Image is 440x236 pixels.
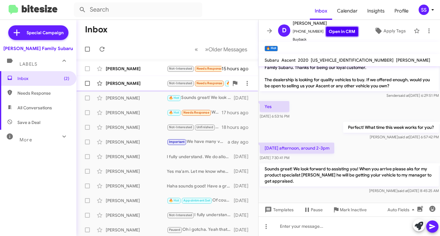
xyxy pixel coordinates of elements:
[258,204,299,215] button: Templates
[343,122,439,133] p: Perfect! What time this week works for you?
[195,45,198,53] span: «
[362,2,390,20] a: Insights
[169,125,193,129] span: Not-Interested
[340,204,367,215] span: Mark Inactive
[8,25,68,40] a: Special Campaign
[293,27,358,36] span: [PHONE_NUMBER]
[167,65,222,72] div: And they had a moonroof with Alpine green
[169,67,193,71] span: Not-Interested
[387,204,417,215] span: Auto Fields
[369,188,439,193] span: [PERSON_NAME] [DATE] 8:45:25 AM
[398,188,408,193] span: said at
[106,95,167,101] div: [PERSON_NAME]
[106,154,167,160] div: [PERSON_NAME]
[293,36,358,42] span: Buyback
[413,5,433,15] button: SS
[265,46,278,51] small: 🔥 Hot
[228,139,253,145] div: a day ago
[282,26,287,35] span: D
[106,110,167,116] div: [PERSON_NAME]
[167,197,234,204] div: Of course! Our address is [STREET_ADDRESS][DATE]. See you then!
[419,5,429,15] div: SS
[234,198,253,204] div: [DATE]
[260,114,289,118] span: [DATE] 6:53:16 PM
[17,119,40,125] span: Save a Deal
[167,94,234,101] div: Sounds great! We look forward to assisting you! When you arrive please aks for my product special...
[20,61,37,67] span: Labels
[74,2,202,17] input: Search
[106,227,167,233] div: [PERSON_NAME]
[64,75,69,82] span: (2)
[106,168,167,174] div: [PERSON_NAME]
[332,2,362,20] a: Calendar
[106,66,167,72] div: [PERSON_NAME]
[167,212,234,219] div: I fully understand. I hope you have a great rest of your day!
[387,93,439,98] span: Sender [DATE] 6:29:51 PM
[298,57,308,63] span: 2020
[310,2,332,20] a: Inbox
[169,96,179,100] span: 🔥 Hot
[383,204,422,215] button: Auto Fields
[234,212,253,218] div: [DATE]
[17,90,69,96] span: Needs Response
[183,111,209,114] span: Needs Response
[17,75,69,82] span: Inbox
[196,125,213,129] span: Unfinished
[106,124,167,130] div: [PERSON_NAME]
[106,212,167,218] div: [PERSON_NAME]
[191,43,251,56] nav: Page navigation example
[169,140,185,144] span: Important
[167,154,234,160] div: I fully understand. We do allow dealer trades for New vehicles. The rates have dropped a ton late...
[196,67,222,71] span: Needs Response
[3,45,73,52] div: [PERSON_NAME] Family Subaru
[234,168,253,174] div: [DATE]
[234,183,253,189] div: [DATE]
[370,135,439,139] span: [PERSON_NAME] [DATE] 6:57:42 PM
[398,93,409,98] span: said at
[398,135,409,139] span: said at
[226,81,237,85] span: 🔥 Hot
[191,43,202,56] button: Previous
[260,163,439,187] p: Sounds great! We look forward to assisting you! When you arrive please aks for my product special...
[390,2,413,20] a: Profile
[27,30,64,36] span: Special Campaign
[167,226,234,233] div: Oh i gotcha. Yeah that sounds great! We would love to assist you. See you in November!
[20,137,32,143] span: More
[167,183,234,189] div: Haha sounds good! Have a great rest of your day!
[167,80,229,87] div: Thank!
[183,198,210,202] span: Appointment Set
[106,139,167,145] div: [PERSON_NAME]
[169,81,193,85] span: Not-Interested
[169,198,179,202] span: 🔥 Hot
[167,124,222,131] div: I fully understand. Keep us in mind!
[265,57,279,63] span: Subaru
[106,198,167,204] div: [PERSON_NAME]
[369,25,411,36] button: Apply Tags
[311,204,323,215] span: Pause
[85,25,108,34] h1: Inbox
[383,25,406,36] span: Apply Tags
[222,66,253,72] div: 15 hours ago
[396,57,430,63] span: [PERSON_NAME]
[196,81,222,85] span: Needs Response
[234,227,253,233] div: [DATE]
[205,45,208,53] span: »
[169,111,179,114] span: 🔥 Hot
[17,105,52,111] span: All Conversations
[222,110,253,116] div: 17 hours ago
[234,95,253,101] div: [DATE]
[208,46,247,53] span: Older Messages
[299,204,328,215] button: Pause
[106,80,167,86] div: [PERSON_NAME]
[311,57,394,63] span: [US_VEHICLE_IDENTIFICATION_NUMBER]
[260,143,334,154] p: [DATE] afternoon, around 2-3pm
[167,168,234,174] div: Yes ma'am. Let me know when you can text.
[222,124,253,130] div: 18 hours ago
[260,56,439,91] p: Hi [PERSON_NAME] this is [PERSON_NAME], Sales Director at [PERSON_NAME] Family Subaru. Thanks for...
[167,109,222,116] div: Will do
[201,43,251,56] button: Next
[281,57,295,63] span: Ascent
